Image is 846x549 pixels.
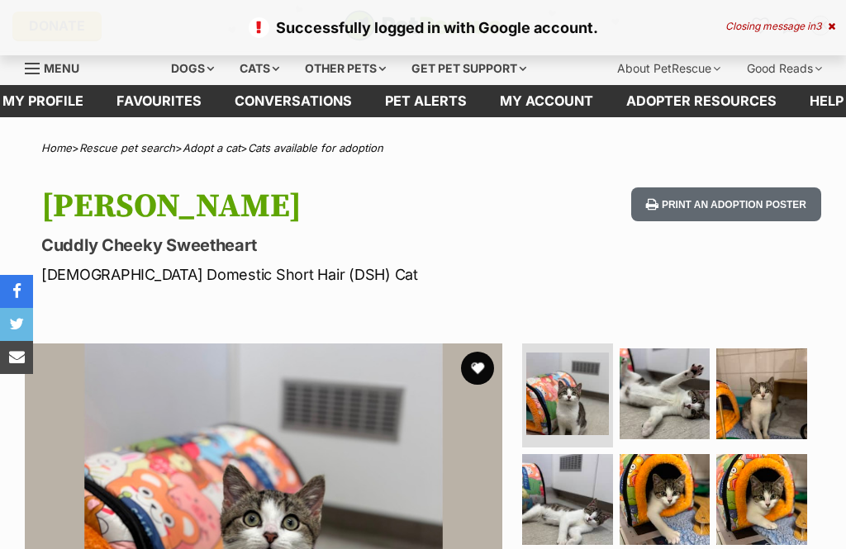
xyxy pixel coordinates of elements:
div: Closing message in [725,21,835,32]
h1: [PERSON_NAME] [41,187,519,225]
a: Adopter resources [610,85,793,117]
img: Photo of Tucker [526,353,609,435]
div: Get pet support [400,52,538,85]
img: Photo of Tucker [716,348,807,439]
div: Cats [228,52,291,85]
div: Good Reads [735,52,834,85]
img: Photo of Tucker [716,454,807,545]
img: Photo of Tucker [522,454,613,545]
div: Dogs [159,52,226,85]
a: Home [41,141,72,154]
a: Favourites [100,85,218,117]
button: favourite [461,352,494,385]
p: [DEMOGRAPHIC_DATA] Domestic Short Hair (DSH) Cat [41,263,519,286]
span: Menu [44,61,79,75]
span: 3 [815,20,821,32]
a: Cats available for adoption [248,141,383,154]
a: conversations [218,85,368,117]
a: Menu [25,52,91,82]
a: Rescue pet search [79,141,175,154]
img: Photo of Tucker [620,348,711,439]
div: About PetRescue [606,52,732,85]
button: Print an adoption poster [631,187,821,221]
p: Cuddly Cheeky Sweetheart [41,234,519,257]
a: My account [483,85,610,117]
a: Pet alerts [368,85,483,117]
img: Photo of Tucker [620,454,711,545]
p: Successfully logged in with Google account. [17,17,829,39]
div: Other pets [293,52,397,85]
a: Adopt a cat [183,141,240,154]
